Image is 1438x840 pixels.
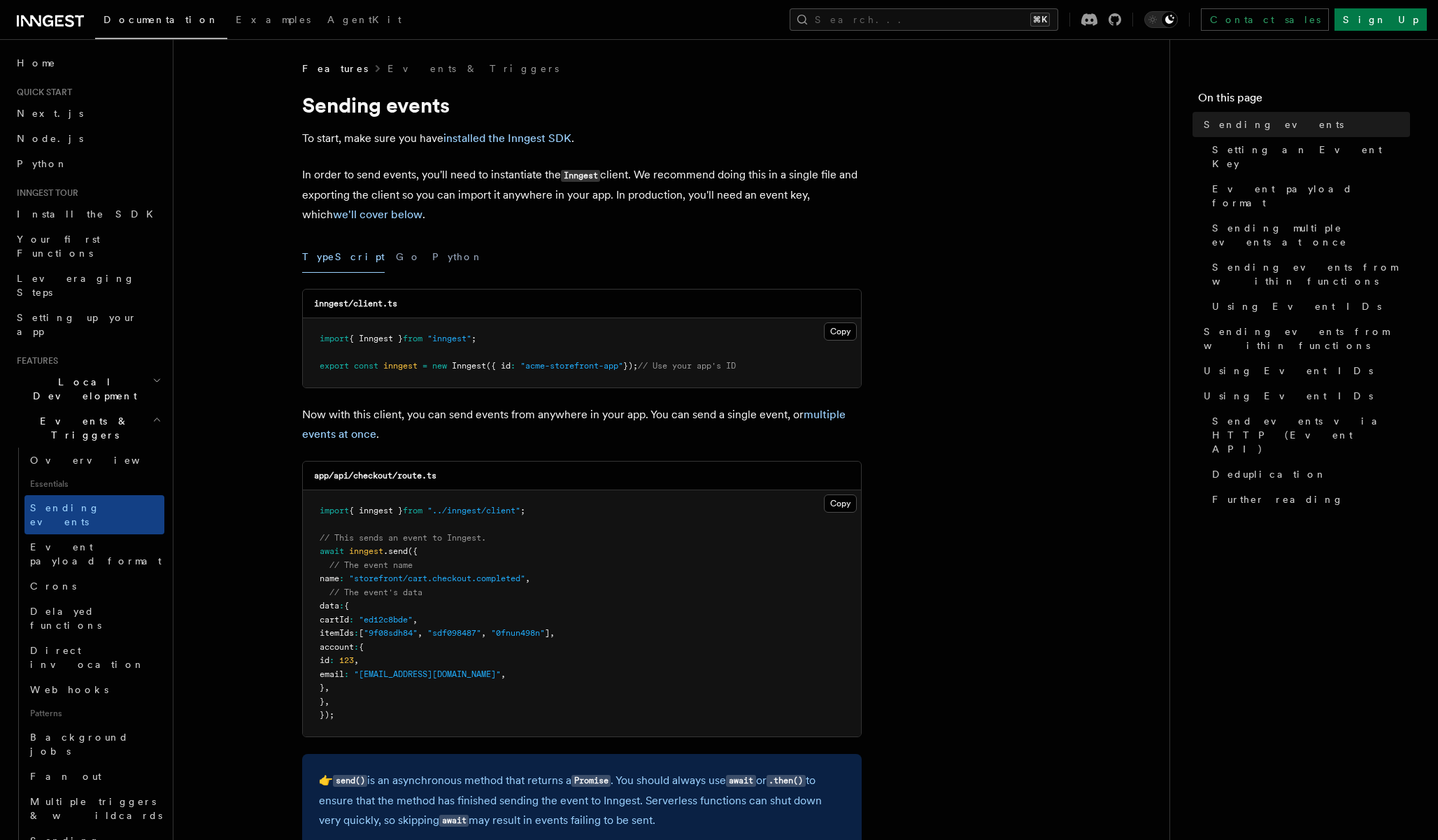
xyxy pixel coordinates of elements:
span: Documentation [104,14,219,25]
span: import [320,334,349,343]
kbd: ⌘K [1030,13,1050,27]
span: 123 [339,655,354,665]
span: "../inngest/client" [427,506,520,515]
span: , [550,628,555,638]
span: "9f08sdh84" [364,628,418,638]
a: Overview [24,448,164,473]
a: Delayed functions [24,599,164,638]
span: "sdf098487" [427,628,481,638]
span: , [413,615,418,625]
span: from [403,506,422,515]
a: Fan out [24,764,164,789]
button: Events & Triggers [11,408,164,448]
span: Install the SDK [17,208,162,220]
span: Next.js [17,108,83,119]
a: Node.js [11,126,164,151]
a: Using Event IDs [1206,294,1410,319]
span: , [354,655,359,665]
a: Further reading [1206,487,1410,512]
span: , [325,683,329,692]
span: Sending multiple events at once [1212,221,1410,249]
a: Deduplication [1206,462,1410,487]
a: Install the SDK [11,201,164,227]
code: send() [333,775,367,787]
code: await [726,775,755,787]
span: data [320,601,339,611]
span: Crons [30,581,76,592]
a: Event payload format [24,534,164,574]
span: Examples [236,14,311,25]
p: 👉 is an asynchronous method that returns a . You should always use or to ensure that the method h... [319,771,845,831]
span: Setting up your app [17,312,137,337]
a: Send events via HTTP (Event API) [1206,408,1410,462]
span: : [329,655,334,665]
button: Local Development [11,369,164,408]
button: Search...⌘K [790,8,1058,31]
span: AgentKit [327,14,401,25]
a: Event payload format [1206,176,1410,215]
span: "0fnun498n" [491,628,545,638]
span: { inngest } [349,506,403,515]
span: "acme-storefront-app" [520,361,623,371]
span: Deduplication [1212,467,1327,481]
a: Sending multiple events at once [1206,215,1410,255]
span: Inngest [452,361,486,371]
a: AgentKit [319,4,410,38]
code: .then() [767,775,806,787]
span: Inngest tour [11,187,78,199]
span: "ed12c8bde" [359,615,413,625]
a: Crons [24,574,164,599]
a: Python [11,151,164,176]
span: Using Event IDs [1212,299,1381,313]
a: Documentation [95,4,227,39]
span: Your first Functions [17,234,100,259]
button: TypeScript [302,241,385,273]
h1: Sending events [302,92,862,118]
span: export [320,361,349,371]
span: ({ id [486,361,511,371]
span: name [320,574,339,583]
span: "storefront/cart.checkout.completed" [349,574,525,583]
a: we'll cover below [333,208,422,221]
span: : [354,642,359,652]
code: Promise [571,775,611,787]
span: Sending events [30,502,100,527]
span: { [359,642,364,652]
span: Multiple triggers & wildcards [30,796,162,821]
span: Events & Triggers [11,414,152,442]
a: multiple events at once [302,408,846,441]
span: Direct invocation [30,645,145,670]
a: Contact sales [1201,8,1329,31]
span: "inngest" [427,334,471,343]
span: { Inngest } [349,334,403,343]
code: app/api/checkout/route.ts [314,471,436,480]
span: Using Event IDs [1204,364,1373,378]
span: , [525,574,530,583]
a: Sign Up [1334,8,1427,31]
h4: On this page [1198,90,1410,112]
span: inngest [383,361,418,371]
span: Sending events from within functions [1212,260,1410,288]
a: Multiple triggers & wildcards [24,789,164,828]
a: Direct invocation [24,638,164,677]
span: itemIds [320,628,354,638]
a: Home [11,50,164,76]
span: , [325,697,329,706]
span: // This sends an event to Inngest. [320,533,486,543]
a: Background jobs [24,725,164,764]
span: Event payload format [30,541,162,567]
span: cartId [320,615,349,625]
a: Your first Functions [11,227,164,266]
a: Next.js [11,101,164,126]
a: Webhooks [24,677,164,702]
span: : [339,574,344,583]
span: Leveraging Steps [17,273,135,298]
span: Home [17,56,56,70]
span: import [320,506,349,515]
span: Event payload format [1212,182,1410,210]
a: Sending events [24,495,164,534]
span: } [320,697,325,706]
span: from [403,334,422,343]
span: await [320,546,344,556]
button: Toggle dark mode [1144,11,1178,28]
